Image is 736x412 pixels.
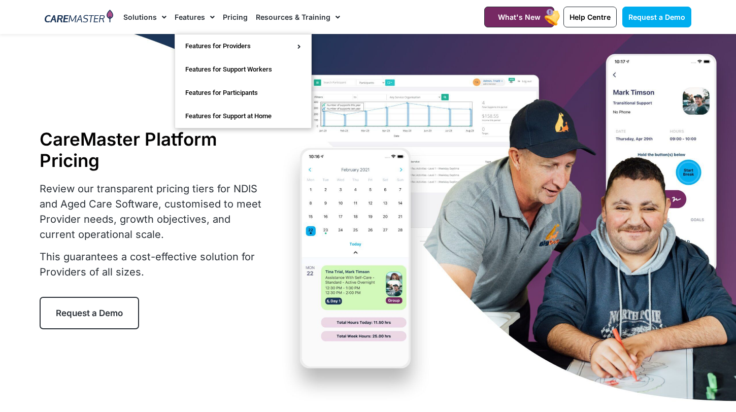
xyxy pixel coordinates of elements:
p: Review our transparent pricing tiers for NDIS and Aged Care Software, customised to meet Provider... [40,181,268,242]
a: Features for Support Workers [175,58,311,81]
ul: Features [175,34,312,128]
span: Request a Demo [628,13,685,21]
a: Request a Demo [622,7,691,27]
h1: CareMaster Platform Pricing [40,128,268,171]
a: Features for Support at Home [175,105,311,128]
a: Features for Participants [175,81,311,105]
img: CareMaster Logo [45,10,113,25]
span: Help Centre [570,13,611,21]
a: Request a Demo [40,297,139,329]
a: What's New [484,7,554,27]
span: What's New [498,13,541,21]
p: This guarantees a cost-effective solution for Providers of all sizes. [40,249,268,280]
a: Help Centre [563,7,617,27]
a: Features for Providers [175,35,311,58]
span: Request a Demo [56,308,123,318]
